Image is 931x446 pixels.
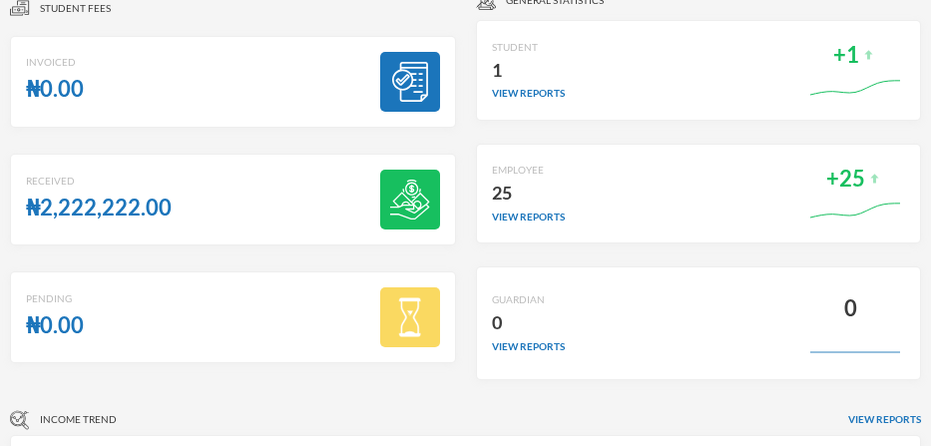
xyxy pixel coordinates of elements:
[844,289,857,328] div: 0
[26,306,84,345] div: ₦0.00
[492,40,565,55] div: STUDENT
[492,292,565,307] div: GUARDIAN
[833,36,859,75] div: +1
[492,55,565,87] div: 1
[848,412,921,427] span: View reports
[10,36,456,144] a: Invoiced₦0.00
[492,178,565,210] div: 25
[40,412,117,427] span: Income Trend
[10,271,456,379] a: Pending₦0.00
[492,210,565,224] div: view reports
[492,163,565,178] div: EMPLOYEE
[26,55,84,70] div: Invoiced
[26,291,84,306] div: Pending
[492,339,565,354] div: view reports
[26,174,172,189] div: Received
[26,70,84,109] div: ₦0.00
[26,189,172,227] div: ₦2,222,222.00
[492,86,565,101] div: view reports
[826,160,865,199] div: +25
[40,1,111,16] span: Student fees
[492,307,565,339] div: 0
